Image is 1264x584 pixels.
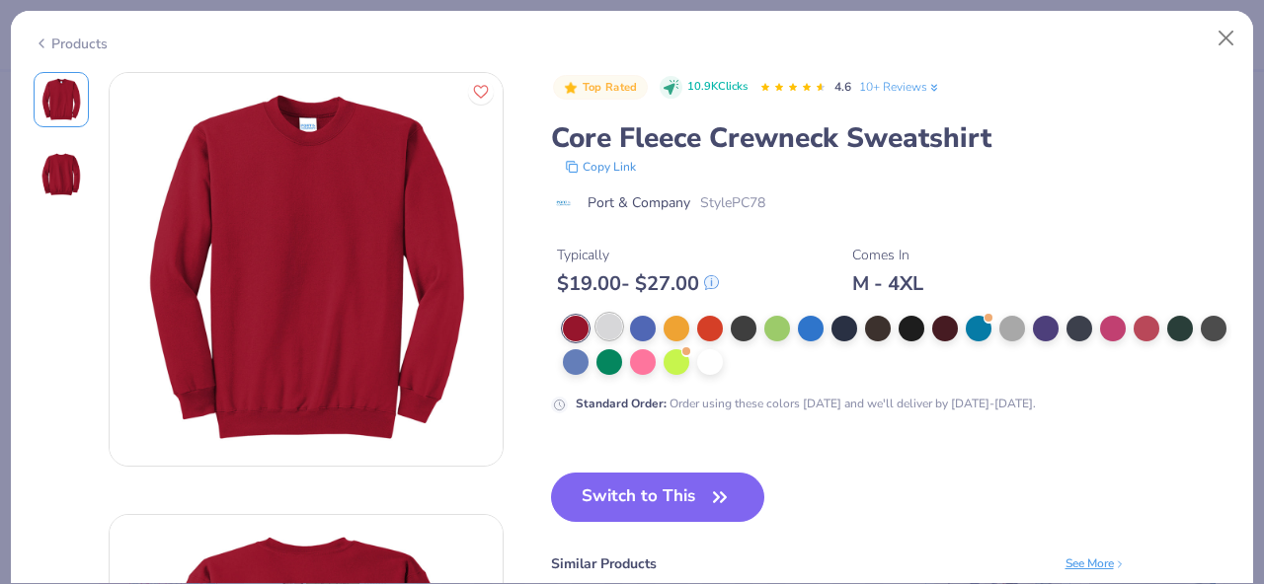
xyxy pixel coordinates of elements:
span: Top Rated [583,82,638,93]
button: Close [1208,20,1245,57]
div: Products [34,34,108,54]
div: Core Fleece Crewneck Sweatshirt [551,119,1231,157]
button: Switch to This [551,473,765,522]
span: 4.6 [834,79,851,95]
img: Front [110,73,503,466]
div: 4.6 Stars [759,72,827,104]
div: Typically [557,245,719,265]
a: 10+ Reviews [859,78,941,96]
img: Back [38,151,85,198]
img: Top Rated sort [563,80,579,96]
span: Style PC78 [700,192,765,213]
div: See More [1066,554,1126,572]
span: Port & Company [588,192,690,213]
span: 10.9K Clicks [687,79,748,96]
button: copy to clipboard [559,157,642,177]
img: brand logo [551,195,578,211]
div: M - 4XL [852,271,923,296]
div: Comes In [852,245,923,265]
div: $ 19.00 - $ 27.00 [557,271,719,296]
div: Order using these colors [DATE] and we'll deliver by [DATE]-[DATE]. [576,395,1036,412]
button: Like [468,79,494,105]
button: Badge Button [553,75,648,101]
img: Front [38,76,85,123]
div: Similar Products [551,553,657,574]
strong: Standard Order : [576,396,667,411]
